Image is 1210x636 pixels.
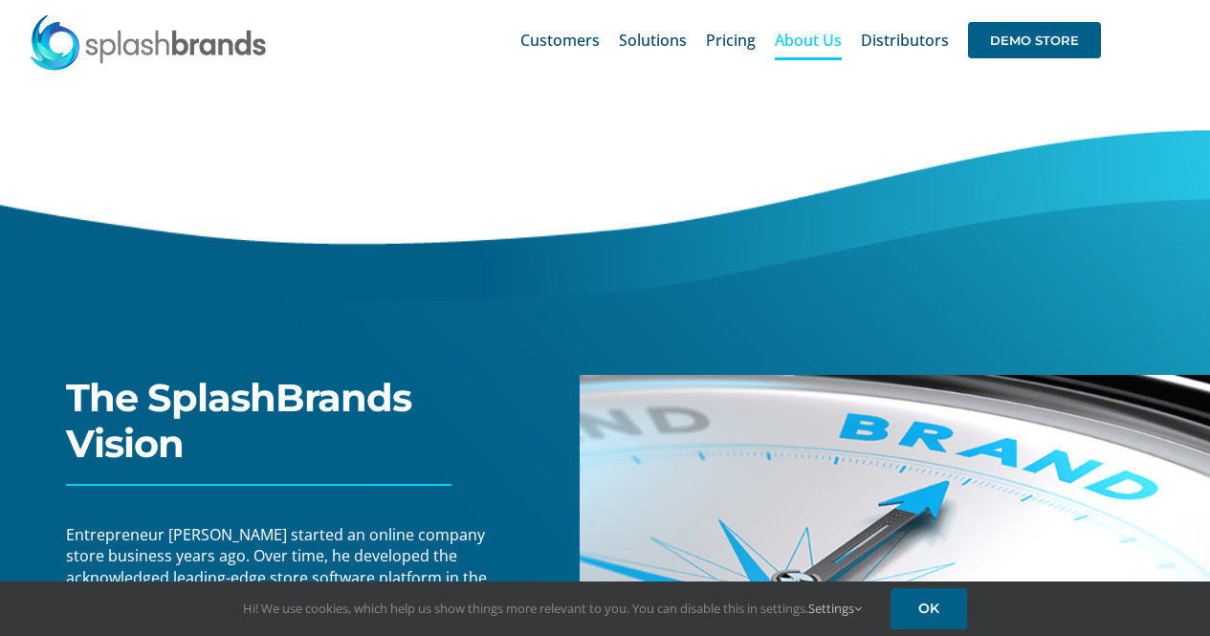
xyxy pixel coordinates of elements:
a: DEMO STORE [968,10,1101,71]
span: DEMO STORE [968,22,1101,58]
a: Pricing [706,10,756,71]
span: Hi! We use cookies, which help us show things more relevant to you. You can disable this in setti... [243,600,862,617]
a: Distributors [861,10,949,71]
a: Settings [808,600,862,617]
span: About Us [775,33,842,48]
span: Distributors [861,33,949,48]
span: Customers [520,33,600,48]
nav: Main Menu [520,10,1101,71]
span: The SplashBrands Vision [66,374,411,467]
span: Entrepreneur [PERSON_NAME] started an online company store business years ago. Over time, he deve... [66,524,487,609]
span: Solutions [619,33,687,48]
a: Customers [520,10,600,71]
img: SplashBrands.com Logo [29,13,268,71]
span: Pricing [706,33,756,48]
a: OK [891,588,967,629]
